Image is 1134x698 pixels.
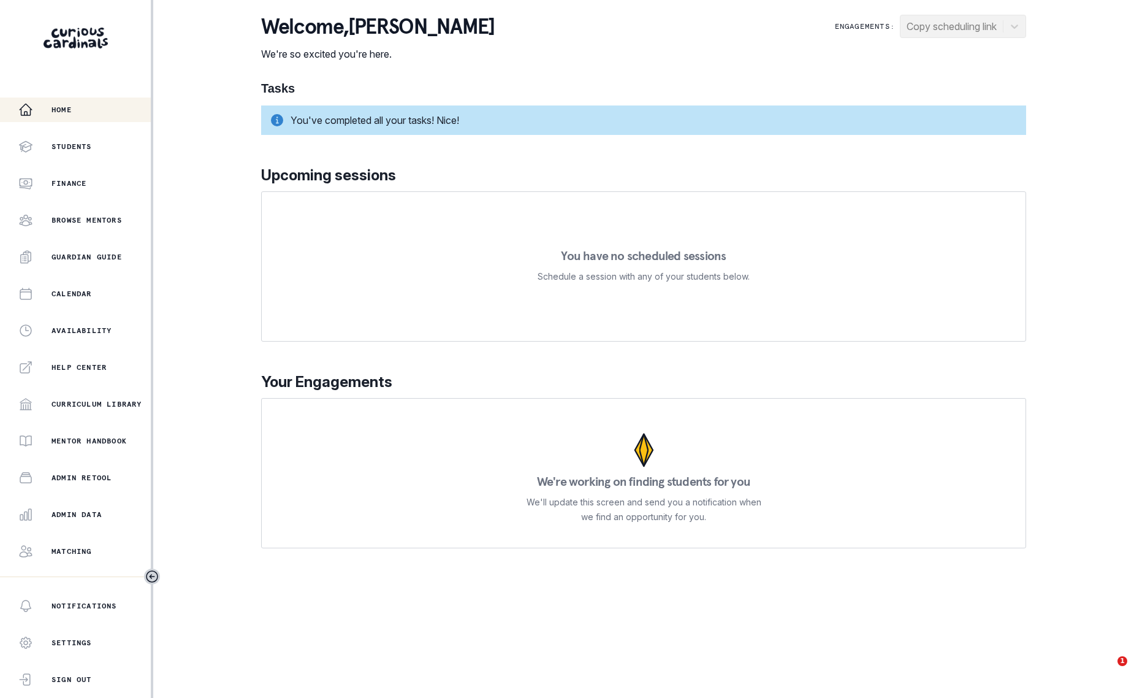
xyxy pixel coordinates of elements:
[51,436,127,446] p: Mentor Handbook
[51,289,92,299] p: Calendar
[561,250,726,262] p: You have no scheduled sessions
[261,47,494,61] p: We're so excited you're here.
[51,362,107,372] p: Help Center
[261,81,1026,96] h1: Tasks
[51,178,86,188] p: Finance
[51,326,112,336] p: Availability
[537,475,750,488] p: We're working on finding students for you
[1117,656,1127,666] span: 1
[51,510,102,520] p: Admin Data
[44,28,108,48] img: Curious Cardinals Logo
[835,21,895,31] p: Engagements:
[1092,656,1122,686] iframe: Intercom live chat
[526,495,761,524] p: We'll update this screen and send you a notification when we find an opportunity for you.
[51,675,92,685] p: Sign Out
[51,252,122,262] p: Guardian Guide
[51,547,92,556] p: Matching
[261,15,494,39] p: Welcome , [PERSON_NAME]
[51,601,117,611] p: Notifications
[51,638,92,648] p: Settings
[144,569,160,585] button: Toggle sidebar
[51,105,72,115] p: Home
[261,371,1026,393] p: Your Engagements
[51,473,112,483] p: Admin Retool
[261,164,1026,186] p: Upcoming sessions
[51,399,142,409] p: Curriculum Library
[261,105,1026,135] div: You've completed all your tasks! Nice!
[51,215,122,225] p: Browse Mentors
[538,269,750,284] p: Schedule a session with any of your students below.
[51,142,92,151] p: Students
